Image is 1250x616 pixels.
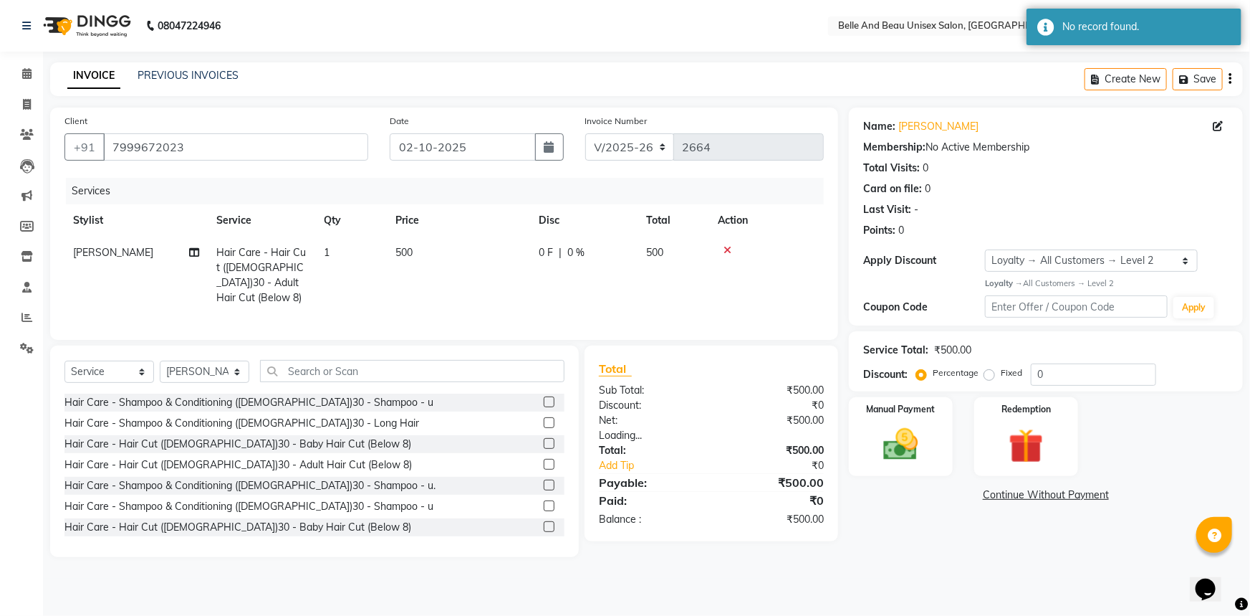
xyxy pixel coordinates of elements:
span: | [559,245,562,260]
div: Discount: [588,398,711,413]
div: Hair Care - Hair Cut ([DEMOGRAPHIC_DATA])30 - Adult Hair Cut (Below 8) [64,458,412,473]
div: ₹0 [711,492,835,509]
div: Paid: [588,492,711,509]
a: PREVIOUS INVOICES [138,69,239,82]
th: Qty [315,204,387,237]
div: ₹0 [711,398,835,413]
div: Hair Care - Hair Cut ([DEMOGRAPHIC_DATA])30 - Baby Hair Cut (Below 8) [64,520,411,535]
th: Disc [530,204,638,237]
div: All Customers → Level 2 [985,278,1229,290]
img: logo [37,6,135,46]
div: No record found. [1062,19,1231,34]
label: Manual Payment [866,403,935,416]
div: Coupon Code [863,300,985,315]
div: 0 [925,181,931,196]
div: Total: [588,443,711,458]
div: Membership: [863,140,926,155]
div: Points: [863,223,895,238]
input: Search by Name/Mobile/Email/Code [103,133,368,161]
span: 0 % [567,245,585,260]
div: Sub Total: [588,383,711,398]
button: Apply [1173,297,1214,318]
div: Services [66,178,835,204]
label: Fixed [1001,366,1022,379]
div: Discount: [863,367,908,382]
input: Enter Offer / Coupon Code [985,295,1168,318]
span: 1 [324,246,330,259]
span: Hair Care - Hair Cut ([DEMOGRAPHIC_DATA])30 - Adult Hair Cut (Below 8) [216,246,306,304]
div: Apply Discount [863,253,985,268]
div: No Active Membership [863,140,1229,155]
div: Balance : [588,512,711,527]
div: ₹500.00 [711,413,835,428]
div: Hair Care - Shampoo & Conditioning ([DEMOGRAPHIC_DATA])30 - Long Hair [64,416,419,431]
th: Action [709,204,824,237]
div: Hair Care - Shampoo & Conditioning ([DEMOGRAPHIC_DATA])30 - Shampoo - u [64,499,433,514]
span: 500 [395,246,413,259]
div: Last Visit: [863,202,911,217]
div: ₹500.00 [934,343,971,358]
a: INVOICE [67,63,120,89]
th: Price [387,204,530,237]
div: Card on file: [863,181,922,196]
div: 0 [923,161,928,176]
div: ₹0 [732,458,835,473]
span: [PERSON_NAME] [73,246,153,259]
label: Client [64,115,87,128]
a: Continue Without Payment [852,488,1240,503]
div: 0 [898,223,904,238]
iframe: chat widget [1190,559,1236,602]
div: Loading... [588,428,835,443]
img: _gift.svg [998,425,1054,468]
div: Total Visits: [863,161,920,176]
label: Percentage [933,366,979,379]
a: Add Tip [588,458,731,473]
div: Service Total: [863,343,928,358]
div: ₹500.00 [711,383,835,398]
input: Search or Scan [260,360,564,382]
div: Net: [588,413,711,428]
div: Payable: [588,474,711,491]
button: Save [1173,68,1223,90]
div: Hair Care - Shampoo & Conditioning ([DEMOGRAPHIC_DATA])30 - Shampoo - u. [64,478,436,493]
label: Invoice Number [585,115,648,128]
img: _cash.svg [872,425,929,465]
span: 0 F [539,245,553,260]
button: +91 [64,133,105,161]
div: Hair Care - Shampoo & Conditioning ([DEMOGRAPHIC_DATA])30 - Shampoo - u [64,395,433,410]
div: ₹500.00 [711,474,835,491]
div: ₹500.00 [711,443,835,458]
th: Stylist [64,204,208,237]
div: ₹500.00 [711,512,835,527]
label: Date [390,115,409,128]
label: Redemption [1001,403,1051,416]
th: Service [208,204,315,237]
th: Total [638,204,709,237]
span: Total [599,361,632,376]
div: Name: [863,119,895,134]
strong: Loyalty → [985,278,1023,288]
div: - [914,202,918,217]
a: [PERSON_NAME] [898,119,979,134]
b: 08047224946 [158,6,221,46]
button: Create New [1085,68,1167,90]
span: 500 [646,246,663,259]
div: Hair Care - Hair Cut ([DEMOGRAPHIC_DATA])30 - Baby Hair Cut (Below 8) [64,437,411,452]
